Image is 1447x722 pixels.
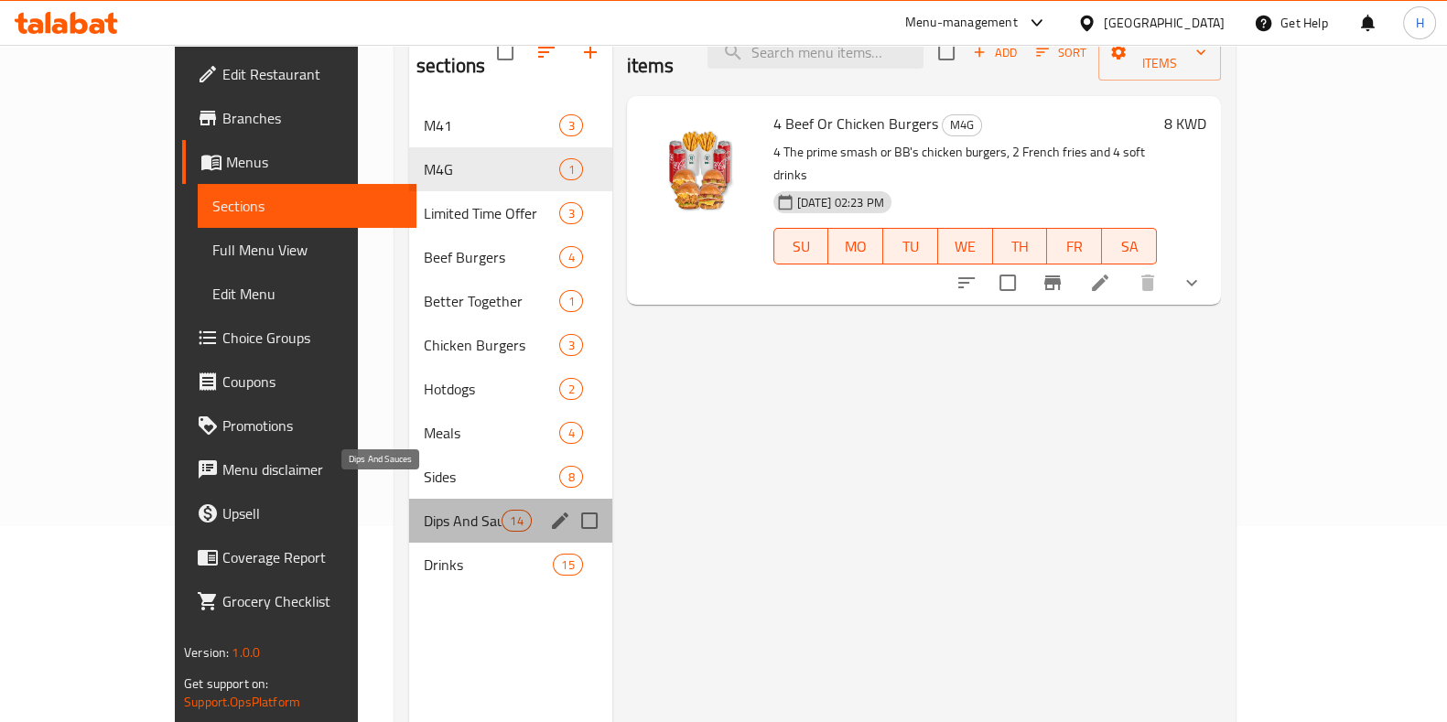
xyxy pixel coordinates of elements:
div: M4G [942,114,982,136]
span: 3 [560,205,581,222]
span: Select section [927,33,966,71]
span: WE [945,233,986,260]
span: Grocery Checklist [222,590,402,612]
a: Edit Menu [198,272,416,316]
span: Menus [226,151,402,173]
span: M4G [943,114,981,135]
a: Menu disclaimer [182,447,416,491]
h2: Menu sections [416,25,497,80]
div: items [559,290,582,312]
span: 4 Beef Or Chicken Burgers [773,110,938,137]
div: M4G1 [409,147,612,191]
a: Branches [182,96,416,140]
span: Coupons [222,371,402,393]
span: 4 [560,425,581,442]
div: Meals4 [409,411,612,455]
a: Support.OpsPlatform [184,690,300,714]
div: Chicken Burgers3 [409,323,612,367]
span: [DATE] 02:23 PM [790,194,891,211]
button: edit [546,507,574,534]
button: sort-choices [945,261,988,305]
span: Promotions [222,415,402,436]
button: delete [1126,261,1170,305]
button: SA [1102,228,1157,264]
button: Manage items [1098,24,1221,81]
span: SA [1109,233,1150,260]
span: Chicken Burgers [424,334,560,356]
h6: 8 KWD [1164,111,1206,136]
div: Drinks15 [409,543,612,587]
div: Sides8 [409,455,612,499]
span: FR [1054,233,1095,260]
div: [GEOGRAPHIC_DATA] [1104,13,1225,33]
span: Edit Restaurant [222,63,402,85]
span: Select all sections [486,33,524,71]
div: M413 [409,103,612,147]
span: M41 [424,114,560,136]
div: Menu-management [905,12,1018,34]
div: items [502,510,531,532]
a: Coverage Report [182,535,416,579]
span: Branches [222,107,402,129]
button: Branch-specific-item [1031,261,1074,305]
input: search [707,37,923,69]
a: Grocery Checklist [182,579,416,623]
a: Edit menu item [1089,272,1111,294]
span: 3 [560,117,581,135]
span: TU [891,233,931,260]
span: Sort items [1024,38,1098,67]
a: Upsell [182,491,416,535]
span: Upsell [222,502,402,524]
a: Promotions [182,404,416,447]
span: Edit Menu [212,283,402,305]
span: Version: [184,641,229,664]
button: TH [993,228,1048,264]
a: Edit Restaurant [182,52,416,96]
span: MO [836,233,876,260]
span: TH [1000,233,1041,260]
span: 1 [560,161,581,178]
a: Sections [198,184,416,228]
p: 4 The prime smash or BB's chicken burgers, 2 French fries and 4 soft drinks [773,141,1157,187]
button: SU [773,228,829,264]
span: Hotdogs [424,378,560,400]
div: items [559,246,582,268]
span: Full Menu View [212,239,402,261]
button: MO [828,228,883,264]
div: Dips And Sauces14edit [409,499,612,543]
button: Sort [1031,38,1091,67]
span: Drinks [424,554,553,576]
a: Coupons [182,360,416,404]
span: M4G [424,158,560,180]
span: Get support on: [184,672,268,695]
span: 4 [560,249,581,266]
div: Hotdogs2 [409,367,612,411]
button: WE [938,228,993,264]
button: TU [883,228,938,264]
svg: Show Choices [1181,272,1203,294]
span: Select to update [988,264,1027,302]
span: Dips And Sauces [424,510,502,532]
span: Beef Burgers [424,246,560,268]
span: 3 [560,337,581,354]
h2: Menu items [627,25,686,80]
button: FR [1047,228,1102,264]
button: Add [966,38,1024,67]
span: 2 [560,381,581,398]
a: Menus [182,140,416,184]
span: Menu disclaimer [222,458,402,480]
span: 1 [560,293,581,310]
span: Coverage Report [222,546,402,568]
span: Add [970,42,1020,63]
div: Sides [424,466,560,488]
span: Better Together [424,290,560,312]
div: Limited Time Offer3 [409,191,612,235]
span: Meals [424,422,560,444]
